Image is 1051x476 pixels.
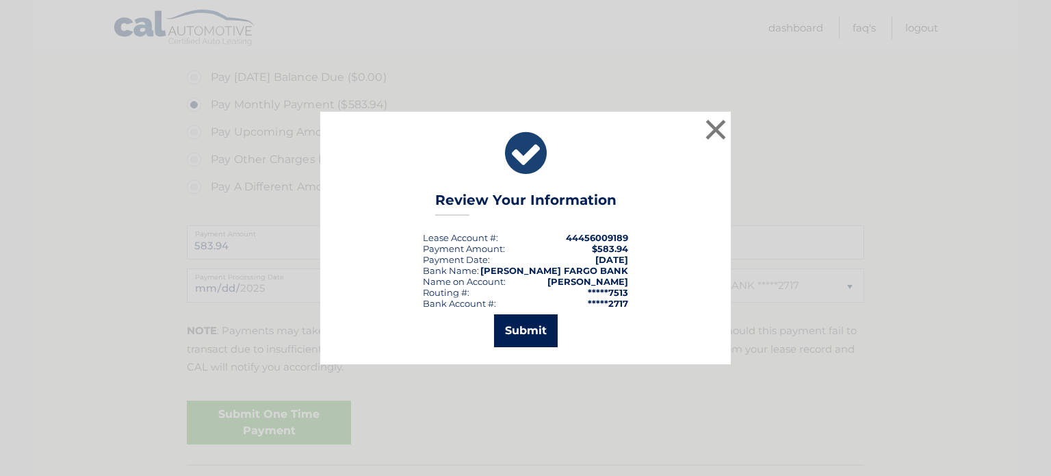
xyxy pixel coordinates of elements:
[595,254,628,265] span: [DATE]
[423,276,506,287] div: Name on Account:
[423,232,498,243] div: Lease Account #:
[702,116,729,143] button: ×
[480,265,628,276] strong: [PERSON_NAME] FARGO BANK
[423,243,505,254] div: Payment Amount:
[592,243,628,254] span: $583.94
[423,265,479,276] div: Bank Name:
[435,192,617,216] h3: Review Your Information
[547,276,628,287] strong: [PERSON_NAME]
[494,314,558,347] button: Submit
[423,254,488,265] span: Payment Date
[423,254,490,265] div: :
[566,232,628,243] strong: 44456009189
[423,287,469,298] div: Routing #:
[423,298,496,309] div: Bank Account #:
